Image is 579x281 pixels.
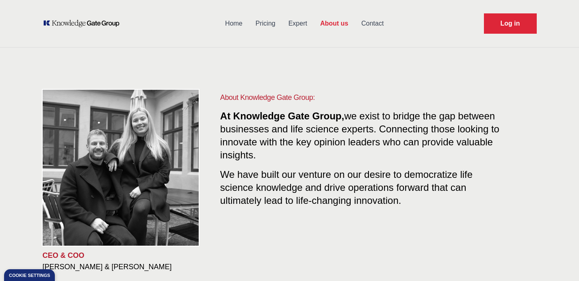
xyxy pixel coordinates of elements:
[220,110,499,160] span: we exist to bridge the gap between businesses and life science experts. Connecting those looking ...
[43,262,207,272] h3: [PERSON_NAME] & [PERSON_NAME]
[282,13,314,34] a: Expert
[220,110,344,121] span: At Knowledge Gate Group,
[9,273,50,278] div: Cookie settings
[484,13,537,34] a: Request Demo
[219,13,249,34] a: Home
[220,166,473,206] span: We have built our venture on our desire to democratize life science knowledge and drive operation...
[249,13,282,34] a: Pricing
[538,242,579,281] iframe: Chat Widget
[220,92,504,103] h1: About Knowledge Gate Group:
[43,19,125,28] a: KOL Knowledge Platform: Talk to Key External Experts (KEE)
[43,251,207,260] p: CEO & COO
[355,13,390,34] a: Contact
[43,90,199,246] img: KOL management, KEE, Therapy area experts
[314,13,355,34] a: About us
